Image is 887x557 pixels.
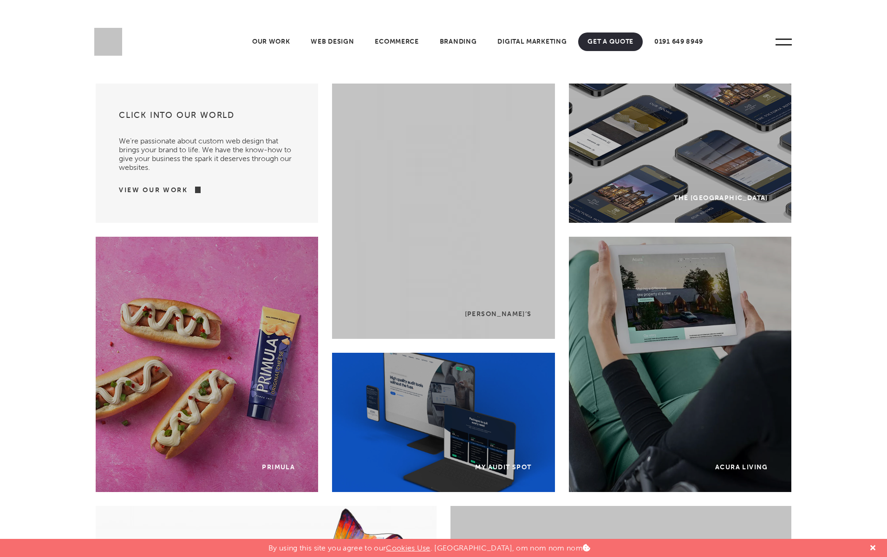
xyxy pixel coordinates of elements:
h3: Click into our world [119,110,295,127]
div: Acura Living [715,463,768,471]
img: flower [406,84,481,339]
a: Primula [96,237,318,492]
div: The [GEOGRAPHIC_DATA] [674,194,768,202]
img: flower [309,65,430,186]
img: flower [492,121,589,218]
p: We’re passionate about custom web design that brings your brand to life. We have the know-how to ... [119,127,295,172]
a: Ecommerce [365,32,428,51]
a: The [GEOGRAPHIC_DATA] [569,84,791,223]
a: Cookies Use [386,544,430,552]
div: Primula [262,463,295,471]
a: Web Design [301,32,363,51]
img: arrow [188,187,201,193]
a: Our Work [243,32,300,51]
img: flower [485,183,592,290]
a: View Our Work [119,186,188,195]
img: Sleeky Web Design Newcastle [94,28,122,56]
a: My Audit Spot [332,353,554,492]
img: flower [279,204,418,343]
a: Acura Living [569,237,791,492]
a: Digital Marketing [488,32,576,51]
div: My Audit Spot [475,463,531,471]
p: By using this site you agree to our . [GEOGRAPHIC_DATA], om nom nom nom [268,539,590,552]
a: Get A Quote [578,32,643,51]
div: [PERSON_NAME]’s [465,310,532,318]
a: pink flower flower flower flower flower flower flower flower flower[PERSON_NAME]’s [332,84,554,339]
img: flower [297,140,399,242]
a: Branding [430,32,486,51]
img: flower [481,220,606,346]
a: 0191 649 8949 [645,32,712,51]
